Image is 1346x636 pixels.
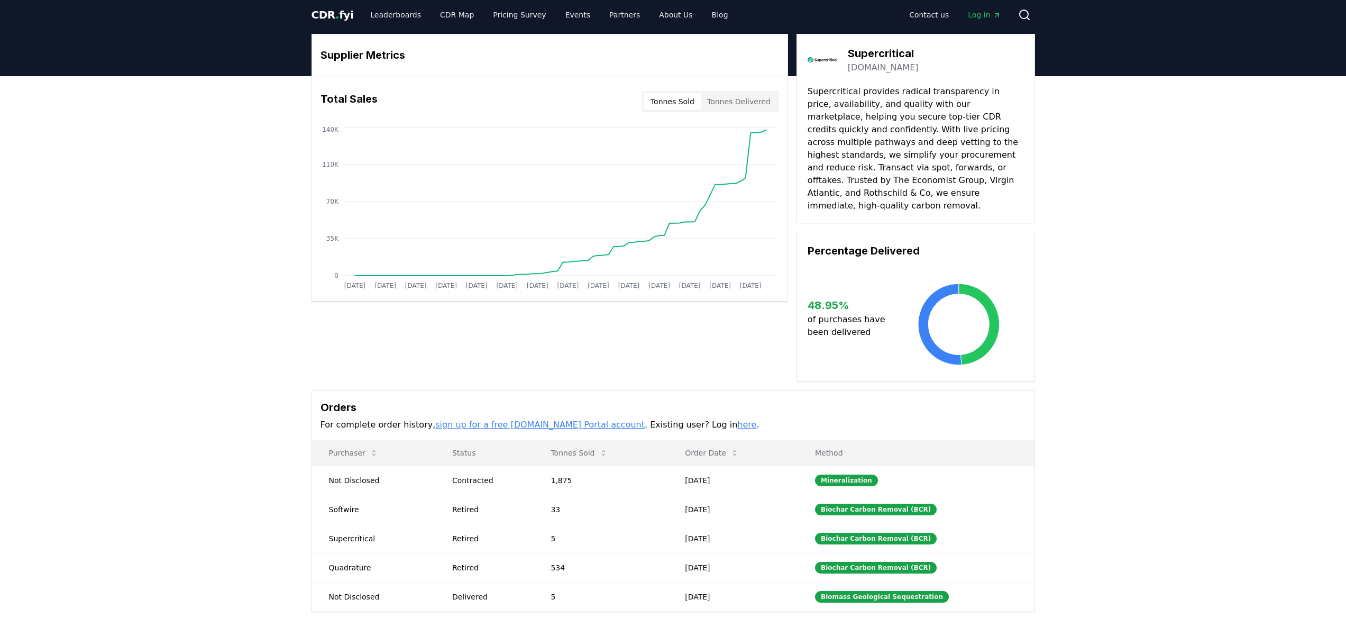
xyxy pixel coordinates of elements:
[807,448,1025,458] p: Method
[534,553,668,582] td: 534
[452,504,526,515] div: Retired
[496,282,518,289] tspan: [DATE]
[668,582,798,611] td: [DATE]
[312,7,354,22] a: CDR.fyi
[848,61,919,74] a: [DOMAIN_NAME]
[808,313,894,339] p: of purchases have been delivered
[312,466,435,495] td: Not Disclosed
[668,495,798,524] td: [DATE]
[737,420,756,430] a: here
[322,161,339,168] tspan: 110K
[322,126,339,133] tspan: 140K
[601,5,648,24] a: Partners
[588,282,609,289] tspan: [DATE]
[452,475,526,486] div: Contracted
[648,282,670,289] tspan: [DATE]
[534,524,668,553] td: 5
[452,533,526,544] div: Retired
[676,442,747,464] button: Order Date
[901,5,957,24] a: Contact us
[465,282,487,289] tspan: [DATE]
[362,5,429,24] a: Leaderboards
[815,475,878,486] div: Mineralization
[534,495,668,524] td: 33
[326,235,338,242] tspan: 35K
[808,297,894,313] h3: 48.95 %
[618,282,639,289] tspan: [DATE]
[452,562,526,573] div: Retired
[703,5,737,24] a: Blog
[815,504,937,515] div: Biochar Carbon Removal (BCR)
[321,47,779,63] h3: Supplier Metrics
[344,282,365,289] tspan: [DATE]
[808,85,1024,212] p: Supercritical provides radical transparency in price, availability, and quality with our marketpl...
[534,466,668,495] td: 1,875
[542,442,616,464] button: Tonnes Sold
[321,419,1026,431] p: For complete order history, . Existing user? Log in .
[312,524,435,553] td: Supercritical
[815,562,937,574] div: Biochar Carbon Removal (BCR)
[644,93,701,110] button: Tonnes Sold
[452,592,526,602] div: Delivered
[444,448,526,458] p: Status
[335,8,339,21] span: .
[432,5,482,24] a: CDR Map
[312,495,435,524] td: Softwire
[668,524,798,553] td: [DATE]
[679,282,700,289] tspan: [DATE]
[334,272,338,279] tspan: 0
[815,591,949,603] div: Biomass Geological Sequestration
[312,8,354,21] span: CDR fyi
[321,442,387,464] button: Purchaser
[668,466,798,495] td: [DATE]
[557,282,579,289] tspan: [DATE]
[321,91,378,112] h3: Total Sales
[668,553,798,582] td: [DATE]
[701,93,777,110] button: Tonnes Delivered
[484,5,554,24] a: Pricing Survey
[312,553,435,582] td: Quadrature
[557,5,599,24] a: Events
[435,420,645,430] a: sign up for a free [DOMAIN_NAME] Portal account
[808,243,1024,259] h3: Percentage Delivered
[312,582,435,611] td: Not Disclosed
[326,198,338,205] tspan: 70K
[405,282,426,289] tspan: [DATE]
[808,45,837,75] img: Supercritical-logo
[435,282,457,289] tspan: [DATE]
[739,282,761,289] tspan: [DATE]
[374,282,396,289] tspan: [DATE]
[815,533,937,544] div: Biochar Carbon Removal (BCR)
[968,10,1001,20] span: Log in
[321,399,1026,415] h3: Orders
[527,282,548,289] tspan: [DATE]
[651,5,701,24] a: About Us
[848,46,919,61] h3: Supercritical
[362,5,736,24] nav: Main
[959,5,1009,24] a: Log in
[534,582,668,611] td: 5
[709,282,731,289] tspan: [DATE]
[901,5,1009,24] nav: Main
